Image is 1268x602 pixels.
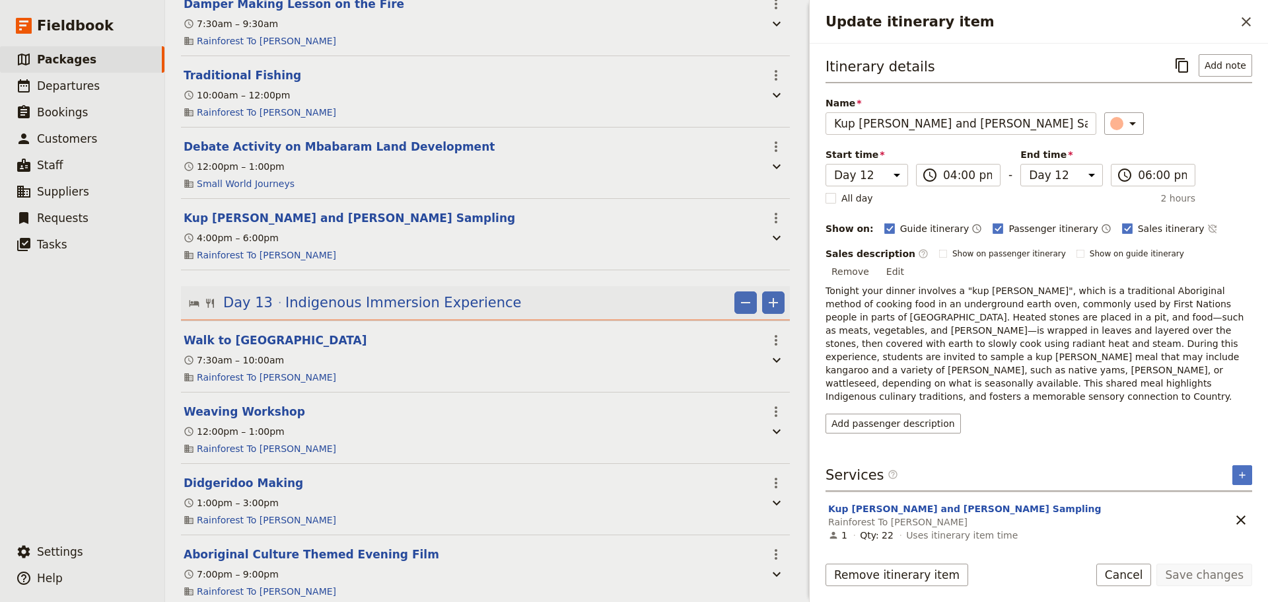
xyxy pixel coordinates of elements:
select: Start time [826,164,908,186]
button: Actions [765,207,787,229]
button: Edit this itinerary item [184,475,303,491]
div: 4:00pm – 6:00pm [184,231,279,245]
a: Rainforest To [PERSON_NAME] [197,585,336,598]
a: Rainforest To [PERSON_NAME] [197,442,336,455]
span: Sales itinerary [1138,222,1205,235]
button: Actions [765,135,787,158]
button: Close drawer [1235,11,1257,33]
button: Edit this itinerary item [184,546,439,562]
span: All day [841,192,873,205]
span: ​ [888,469,898,480]
span: 2 hours [1160,192,1195,205]
input: Name [826,112,1096,135]
span: Suppliers [37,185,89,198]
div: Show on: [826,222,874,235]
button: Actions [765,543,787,566]
button: Edit [880,262,910,282]
button: Edit this itinerary item [184,404,305,420]
div: 12:00pm – 1:00pm [184,160,285,173]
span: Fieldbook [37,16,114,36]
span: Show on passenger itinerary [952,248,1066,259]
button: Cancel [1096,564,1152,586]
span: ​ [888,469,898,485]
span: Start time [826,148,908,161]
button: Remove itinerary item [826,564,968,586]
button: Edit this itinerary item [184,332,367,348]
button: ​ [1104,112,1144,135]
span: ​ [922,167,938,183]
a: Rainforest To [PERSON_NAME] [197,106,336,119]
span: Requests [37,211,88,225]
a: Small World Journeys [197,177,295,190]
button: Edit day information [189,293,521,313]
div: 1:00pm – 3:00pm [184,496,279,509]
a: Rainforest To [PERSON_NAME] [197,34,336,48]
button: Copy itinerary item [1171,54,1193,77]
h2: Update itinerary item [826,12,1235,32]
a: Rainforest To [PERSON_NAME] [197,371,336,384]
span: Uses itinerary item time [906,529,1018,542]
button: Time shown on passenger itinerary [1101,221,1111,237]
a: Rainforest To [PERSON_NAME] [197,513,336,527]
span: Name [826,96,1096,110]
button: Edit this itinerary item [184,67,301,83]
input: ​ [943,167,992,183]
h3: Services [826,465,898,485]
span: ​ [1117,167,1133,183]
button: Remove service [1230,509,1252,531]
button: Edit this service option [828,502,1102,515]
a: Rainforest To [PERSON_NAME] [197,248,336,262]
div: 7:30am – 9:30am [184,17,278,30]
button: Save changes [1156,564,1252,586]
label: Sales description [826,247,929,260]
button: Remove [826,262,875,282]
div: Qty: 22 [860,529,894,542]
span: Bookings [37,106,88,119]
span: Day 13 [223,293,273,313]
span: Departures [37,79,100,93]
button: Add passenger description [826,414,961,433]
div: 7:00pm – 9:00pm [184,568,279,581]
span: - [1008,167,1012,186]
span: Indigenous Immersion Experience [285,293,521,313]
button: Time shown on guide itinerary [971,221,982,237]
button: Actions [765,400,787,423]
span: Settings [37,545,83,558]
span: Passenger itinerary [1008,222,1098,235]
button: Add note [1199,54,1252,77]
div: 12:00pm – 1:00pm [184,425,285,438]
button: Time not shown on sales itinerary [1207,221,1218,237]
span: Packages [37,53,96,66]
button: Actions [765,329,787,352]
span: Help [37,572,63,585]
button: Edit this itinerary item [184,139,495,155]
span: Staff [37,159,63,172]
button: Actions [765,472,787,494]
span: Guide itinerary [900,222,969,235]
div: 10:00am – 12:00pm [184,89,290,102]
button: Edit this itinerary item [184,210,515,226]
button: Add [762,291,785,314]
select: End time [1020,164,1103,186]
div: 7:30am – 10:00am [184,354,284,367]
div: 1 [828,529,847,542]
span: ​ [918,248,929,259]
span: Rainforest To [PERSON_NAME] [828,515,968,529]
input: ​ [1138,167,1187,183]
h3: Itinerary details [826,57,935,77]
span: End time [1020,148,1103,161]
button: Remove [734,291,757,314]
button: Actions [765,64,787,87]
span: Customers [37,132,97,145]
p: Tonight your dinner involves a "kup [PERSON_NAME]", which is a traditional Aboriginal method of c... [826,284,1252,403]
button: Add service inclusion [1232,465,1252,485]
span: Show on guide itinerary [1090,248,1184,259]
div: ​ [1111,116,1141,132]
span: Tasks [37,238,67,251]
